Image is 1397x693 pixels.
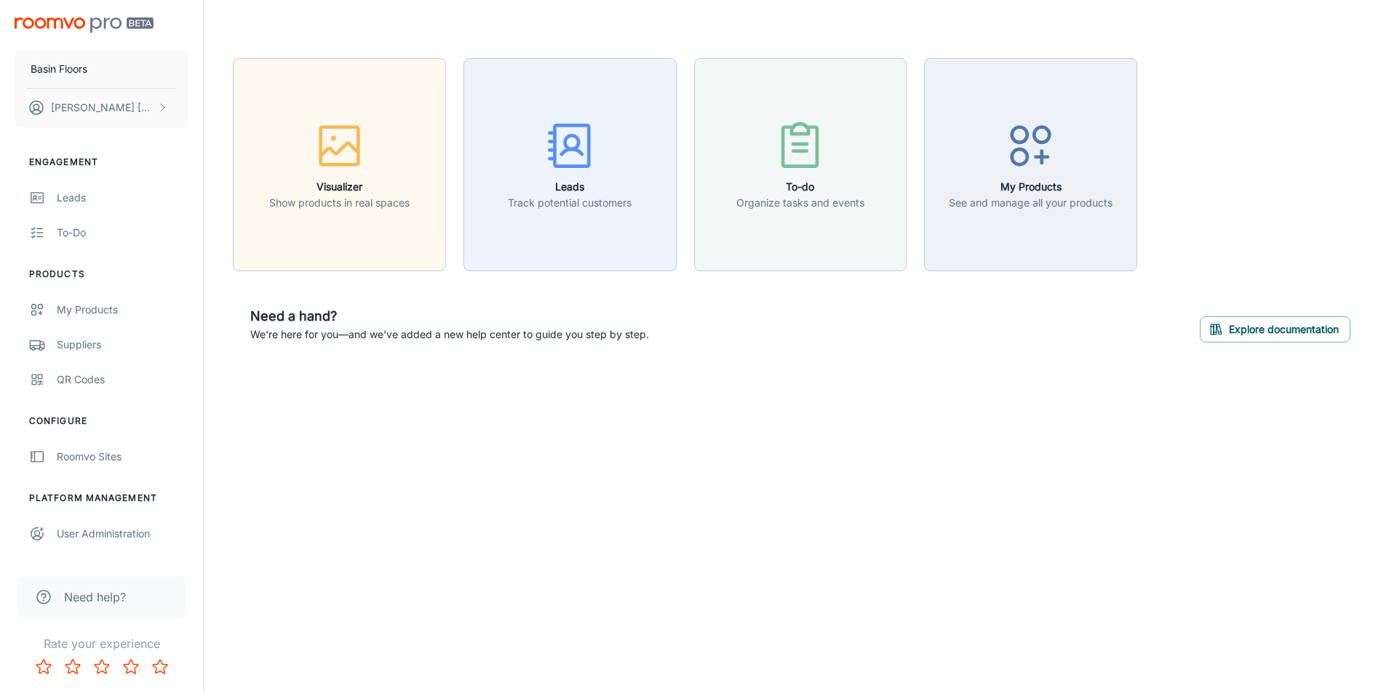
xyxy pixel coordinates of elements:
[269,179,410,195] h6: Visualizer
[15,89,188,127] button: [PERSON_NAME] [PERSON_NAME]
[924,156,1137,171] a: My ProductsSee and manage all your products
[736,195,864,211] p: Organize tasks and events
[463,58,677,271] button: LeadsTrack potential customers
[694,58,907,271] button: To-doOrganize tasks and events
[508,195,632,211] p: Track potential customers
[463,156,677,171] a: LeadsTrack potential customers
[31,61,87,77] p: Basin Floors
[736,179,864,195] h6: To-do
[924,58,1137,271] button: My ProductsSee and manage all your products
[508,179,632,195] h6: Leads
[1200,316,1350,343] button: Explore documentation
[57,337,188,353] div: Suppliers
[250,306,649,327] h6: Need a hand?
[57,225,188,241] div: To-do
[949,195,1113,211] p: See and manage all your products
[57,302,188,318] div: My Products
[250,327,649,343] p: We're here for you—and we've added a new help center to guide you step by step.
[233,58,446,271] button: VisualizerShow products in real spaces
[57,372,188,388] div: QR Codes
[51,100,154,116] p: [PERSON_NAME] [PERSON_NAME]
[949,179,1113,195] h6: My Products
[15,50,188,88] button: Basin Floors
[15,17,154,33] img: Roomvo PRO Beta
[57,190,188,206] div: Leads
[694,156,907,171] a: To-doOrganize tasks and events
[1200,321,1350,335] a: Explore documentation
[269,195,410,211] p: Show products in real spaces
